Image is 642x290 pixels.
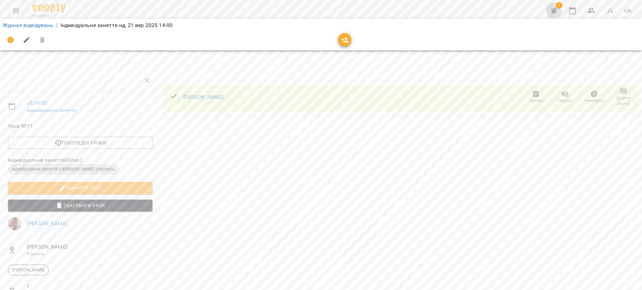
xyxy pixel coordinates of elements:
[32,14,66,18] span: For Business
[8,182,152,194] button: Змінити урок
[558,98,572,103] span: Прогул
[530,98,542,103] span: Оцінки
[27,220,67,227] a: [PERSON_NAME]
[8,200,152,212] button: Скасувати Урок
[8,267,48,273] span: [PERSON_NAME]
[521,88,550,106] button: Оцінки
[27,107,77,113] a: Індивідуальне заняття
[8,166,119,172] span: Індивідуальне заняття з [PERSON_NAME] (серпень)
[27,243,152,251] span: [PERSON_NAME]
[8,265,49,275] div: [PERSON_NAME]
[624,7,631,14] span: UA
[13,139,147,147] span: Попередні уроки
[13,184,147,192] span: Змінити урок
[3,21,639,29] nav: breadcrumb
[61,21,173,29] p: Індивідуальне заняття нд, 21 вер 2025 14:00
[550,88,579,106] button: Прогул
[13,202,147,210] span: Скасувати Урок
[622,4,634,17] button: UA
[8,122,152,130] span: Урок №11
[8,217,21,230] img: b287975caadf25f1fa3c20d9019c46fb.jpg
[56,21,58,29] li: /
[580,88,609,106] button: Скасувати
[183,94,224,100] a: [PERSON_NAME]
[606,6,615,15] img: avatar_s.png
[609,88,638,106] button: Додати сплату
[613,95,634,106] span: Додати сплату
[32,3,66,13] img: Voopty Logo
[8,156,152,164] span: Індивідуальне заняття ( 60 хв. )
[27,100,47,106] a: сб , 19:00
[8,137,152,149] button: Попередні уроки
[3,22,53,28] a: Журнал відвідувань
[556,2,562,9] span: 1
[584,98,604,103] span: Скасувати
[27,251,152,257] p: Кімната
[8,3,24,19] button: Menu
